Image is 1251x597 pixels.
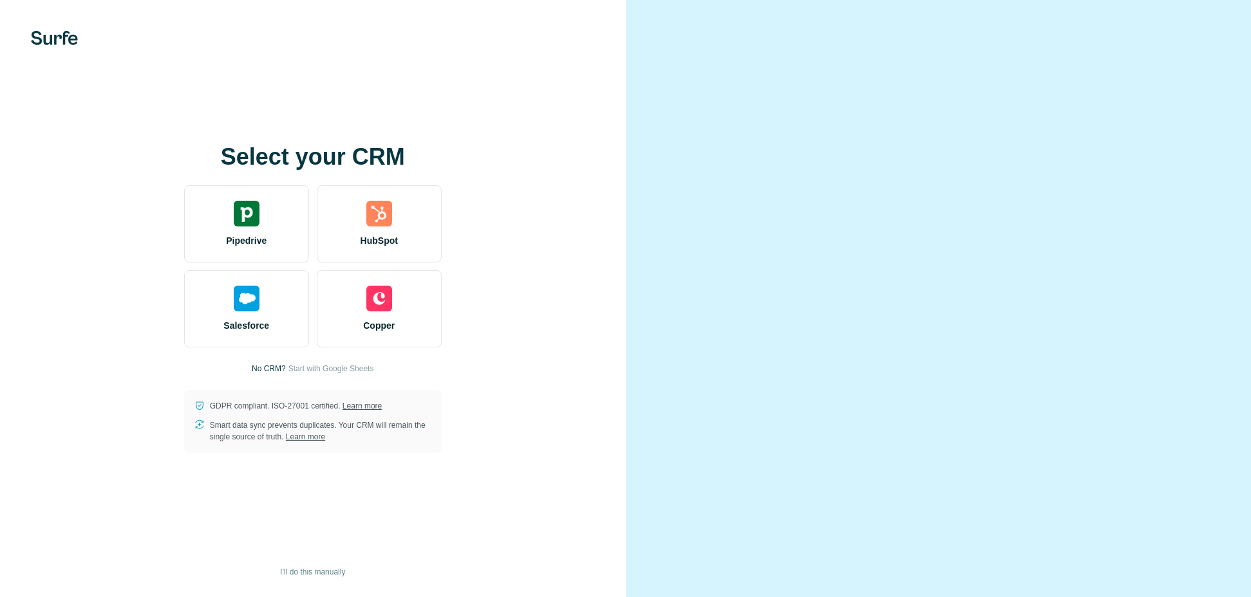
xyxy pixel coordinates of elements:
span: Pipedrive [226,234,267,247]
span: I’ll do this manually [280,566,345,578]
span: Salesforce [223,319,269,332]
span: Copper [363,319,395,332]
img: copper's logo [366,286,392,311]
img: hubspot's logo [366,201,392,226]
button: I’ll do this manually [271,562,354,582]
img: salesforce's logo [234,286,259,311]
img: Surfe's logo [31,31,78,45]
button: Start with Google Sheets [288,363,374,374]
img: pipedrive's logo [234,201,259,226]
h1: Select your CRM [184,144,442,170]
p: No CRM? [252,363,286,374]
p: GDPR compliant. ISO-27001 certified. [210,400,382,412]
span: HubSpot [361,234,398,247]
a: Learn more [286,432,325,441]
p: Smart data sync prevents duplicates. Your CRM will remain the single source of truth. [210,419,431,443]
a: Learn more [343,401,382,410]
